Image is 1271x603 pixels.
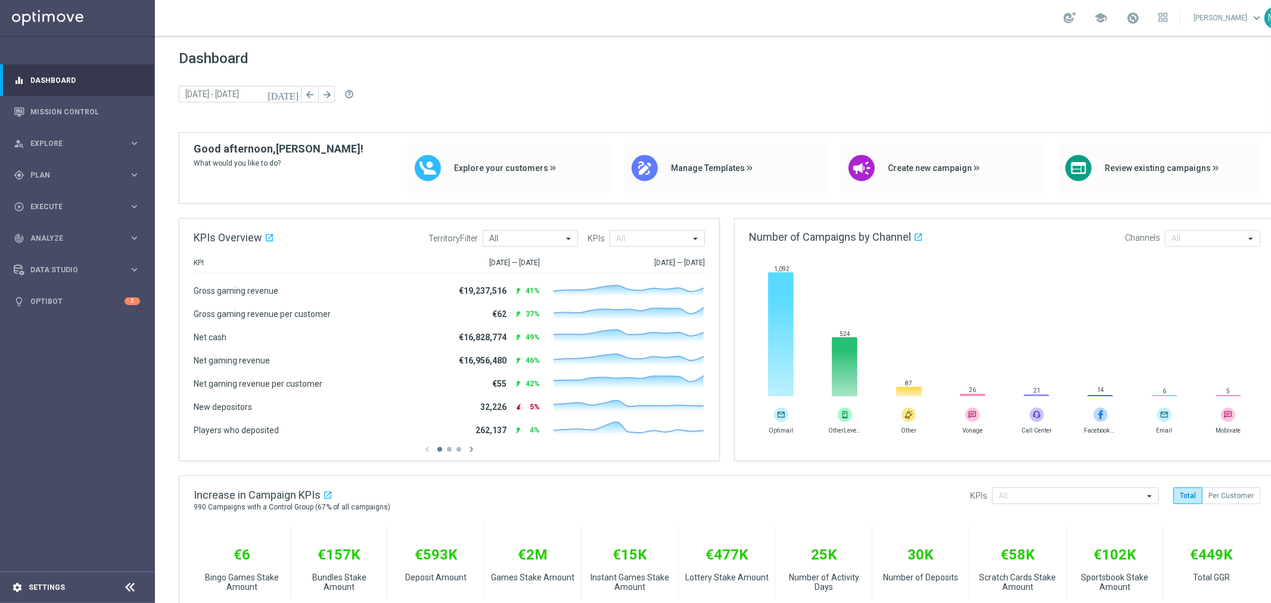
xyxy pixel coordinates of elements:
div: Optibot [14,285,140,317]
i: keyboard_arrow_right [129,232,140,244]
div: Plan [14,170,129,181]
i: track_changes [14,233,24,244]
button: Mission Control [13,107,141,117]
button: person_search Explore keyboard_arrow_right [13,139,141,148]
i: lightbulb [14,296,24,307]
span: Plan [30,172,129,179]
a: Mission Control [30,96,140,128]
span: keyboard_arrow_down [1250,11,1263,24]
a: Optibot [30,285,125,317]
div: Execute [14,201,129,212]
i: settings [12,582,23,593]
a: Dashboard [30,64,140,96]
span: school [1094,11,1107,24]
button: lightbulb Optibot 5 [13,297,141,306]
i: play_circle_outline [14,201,24,212]
a: Settings [29,584,65,591]
i: keyboard_arrow_right [129,201,140,212]
span: Explore [30,140,129,147]
button: Data Studio keyboard_arrow_right [13,265,141,275]
div: Data Studio [14,265,129,275]
i: keyboard_arrow_right [129,264,140,275]
div: Analyze [14,233,129,244]
i: equalizer [14,75,24,86]
div: Dashboard [14,64,140,96]
div: 5 [125,297,140,305]
i: gps_fixed [14,170,24,181]
div: Mission Control [14,96,140,128]
button: equalizer Dashboard [13,76,141,85]
span: Data Studio [30,266,129,273]
button: gps_fixed Plan keyboard_arrow_right [13,170,141,180]
span: Execute [30,203,129,210]
button: play_circle_outline Execute keyboard_arrow_right [13,202,141,212]
span: Analyze [30,235,129,242]
div: Explore [14,138,129,149]
i: person_search [14,138,24,149]
button: track_changes Analyze keyboard_arrow_right [13,234,141,243]
a: [PERSON_NAME]keyboard_arrow_down [1192,9,1264,27]
i: keyboard_arrow_right [129,138,140,149]
i: keyboard_arrow_right [129,169,140,181]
